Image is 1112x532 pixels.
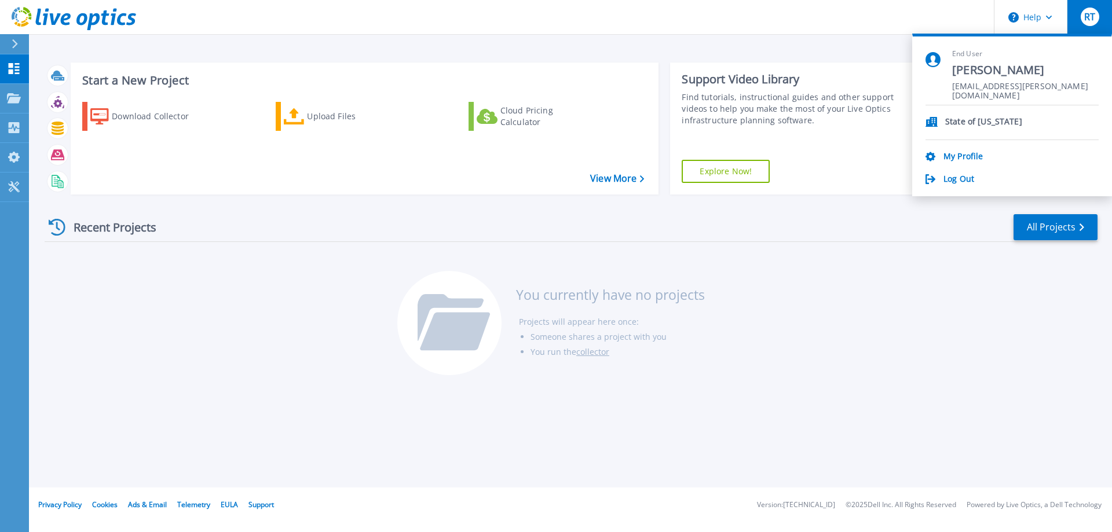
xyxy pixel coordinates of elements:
a: Upload Files [276,102,405,131]
div: Cloud Pricing Calculator [500,105,593,128]
a: My Profile [943,152,983,163]
span: RT [1084,12,1095,21]
a: Log Out [943,174,974,185]
div: Recent Projects [45,213,172,241]
a: Download Collector [82,102,211,131]
li: Someone shares a project with you [531,329,705,344]
a: View More [590,173,644,184]
a: All Projects [1014,214,1098,240]
div: Support Video Library [682,72,899,87]
a: EULA [221,500,238,509]
div: Find tutorials, instructional guides and other support videos to help you make the most of your L... [682,91,899,126]
div: Download Collector [112,105,204,128]
a: Privacy Policy [38,500,82,509]
a: Explore Now! [682,160,770,183]
p: State of [US_STATE] [945,117,1022,128]
a: Cookies [92,500,118,509]
li: You run the [531,344,705,359]
a: collector [576,346,609,357]
div: Upload Files [307,105,400,128]
h3: You currently have no projects [516,288,705,301]
a: Cloud Pricing Calculator [469,102,598,131]
h3: Start a New Project [82,74,644,87]
li: Powered by Live Optics, a Dell Technology [967,501,1102,509]
a: Ads & Email [128,500,167,509]
span: End User [952,49,1099,59]
li: © 2025 Dell Inc. All Rights Reserved [846,501,956,509]
span: [EMAIL_ADDRESS][PERSON_NAME][DOMAIN_NAME] [952,82,1099,93]
span: [PERSON_NAME] [952,63,1099,78]
a: Telemetry [177,500,210,509]
li: Version: [TECHNICAL_ID] [757,501,835,509]
a: Support [248,500,274,509]
li: Projects will appear here once: [519,314,705,329]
